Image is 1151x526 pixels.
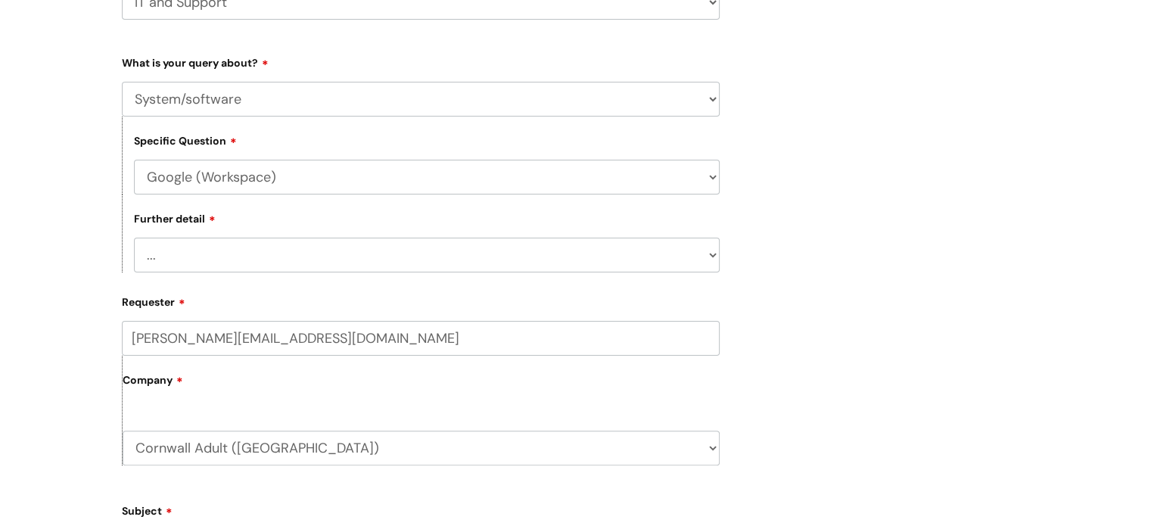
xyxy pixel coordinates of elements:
input: Email [122,321,720,356]
label: Subject [122,500,720,518]
label: Company [123,369,720,403]
label: Further detail [134,210,216,226]
label: What is your query about? [122,51,720,70]
label: Requester [122,291,720,309]
label: Specific Question [134,132,237,148]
